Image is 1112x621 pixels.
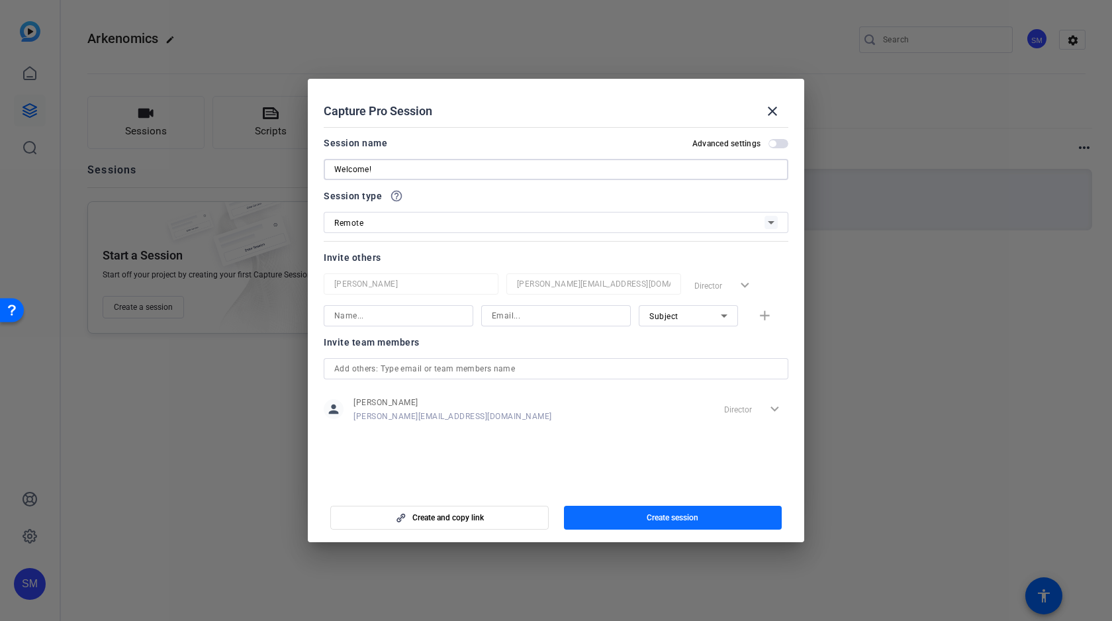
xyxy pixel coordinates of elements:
[324,135,387,151] div: Session name
[334,162,778,177] input: Enter Session Name
[334,276,488,292] input: Name...
[517,276,671,292] input: Email...
[353,411,552,422] span: [PERSON_NAME][EMAIL_ADDRESS][DOMAIN_NAME]
[492,308,620,324] input: Email...
[412,512,484,523] span: Create and copy link
[692,138,761,149] h2: Advanced settings
[564,506,782,530] button: Create session
[324,399,344,419] mat-icon: person
[330,506,549,530] button: Create and copy link
[649,312,678,321] span: Subject
[353,397,552,408] span: [PERSON_NAME]
[324,250,788,265] div: Invite others
[324,95,788,127] div: Capture Pro Session
[334,361,778,377] input: Add others: Type email or team members name
[390,189,403,203] mat-icon: help_outline
[647,512,698,523] span: Create session
[334,308,463,324] input: Name...
[324,334,788,350] div: Invite team members
[764,103,780,119] mat-icon: close
[324,188,382,204] span: Session type
[334,218,363,228] span: Remote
